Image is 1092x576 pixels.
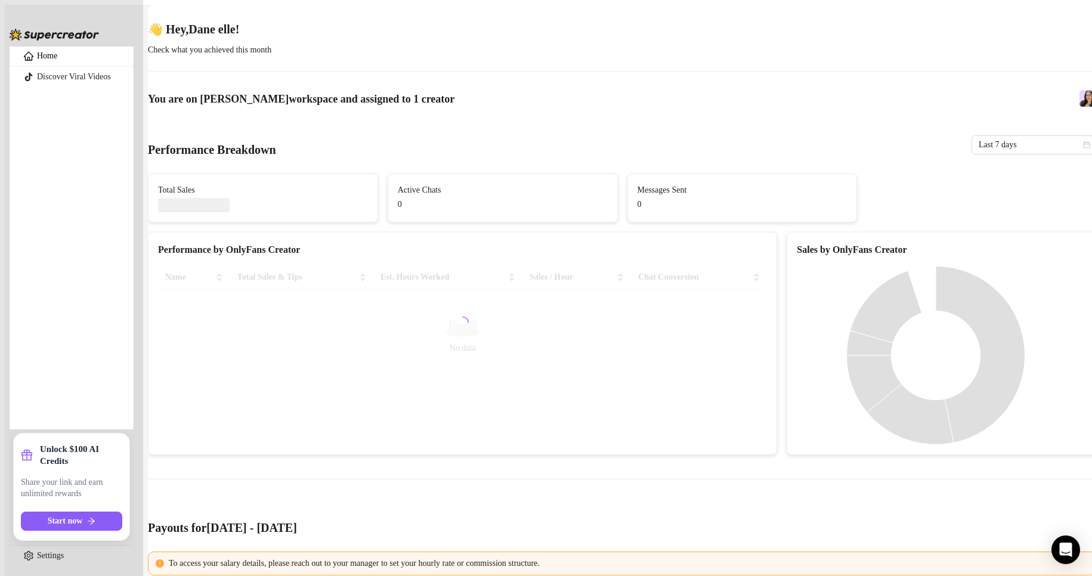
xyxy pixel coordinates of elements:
[48,516,83,526] span: Start now
[200,93,289,105] span: [PERSON_NAME]
[979,136,1090,154] span: Last 7 days
[158,184,368,197] span: Total Sales
[169,557,1089,570] div: To access your salary details, please reach out to your manager to set your hourly rate or commis...
[148,93,454,106] h1: You are on workspace and assigned to creator
[87,517,95,525] span: arrow-right
[37,72,111,81] a: Discover Viral Videos
[398,198,608,211] span: 0
[158,242,767,257] div: Performance by OnlyFans Creator
[638,198,847,211] span: 0
[37,551,64,560] a: Settings
[1051,535,1080,564] div: Open Intercom Messenger
[21,449,33,461] span: gift
[456,316,469,329] span: loading
[40,443,122,467] strong: Unlock $100 AI Credits
[148,141,276,158] h4: Performance Breakdown
[1083,141,1090,148] span: calendar
[156,559,164,568] span: exclamation-circle
[21,512,122,531] button: Start nowarrow-right
[10,29,99,41] img: logo-BBDzfeDw.svg
[398,184,608,197] span: Active Chats
[413,93,419,105] span: 1
[638,184,847,197] span: Messages Sent
[797,242,1087,257] div: Sales by OnlyFans Creator
[37,51,57,60] a: Home
[21,476,122,500] span: Share your link and earn unlimited rewards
